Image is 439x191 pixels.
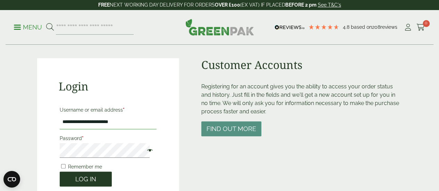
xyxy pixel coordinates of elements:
strong: BEFORE 2 pm [285,2,316,8]
i: Cart [416,24,425,31]
span: 208 [372,24,380,30]
span: reviews [380,24,397,30]
a: Menu [14,23,42,30]
i: My Account [404,24,412,31]
span: 4.8 [343,24,351,30]
h2: Customer Accounts [201,58,402,71]
button: Open CMP widget [3,171,20,188]
a: Find out more [201,126,261,132]
strong: FREE [98,2,110,8]
a: See T&C's [318,2,341,8]
p: Registering for an account gives you the ability to access your order status and history. Just fi... [201,83,402,116]
img: GreenPak Supplies [185,19,254,35]
img: REVIEWS.io [275,25,305,30]
h2: Login [59,80,158,93]
button: Find out more [201,121,261,136]
p: Menu [14,23,42,32]
span: Remember me [68,164,102,170]
span: 0 [423,20,430,27]
input: Remember me [61,164,66,168]
strong: OVER £100 [215,2,240,8]
button: Log in [60,172,112,186]
span: Based on [351,24,372,30]
label: Password [60,133,157,143]
div: 4.79 Stars [308,24,339,30]
a: 0 [416,22,425,33]
label: Username or email address [60,105,157,115]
